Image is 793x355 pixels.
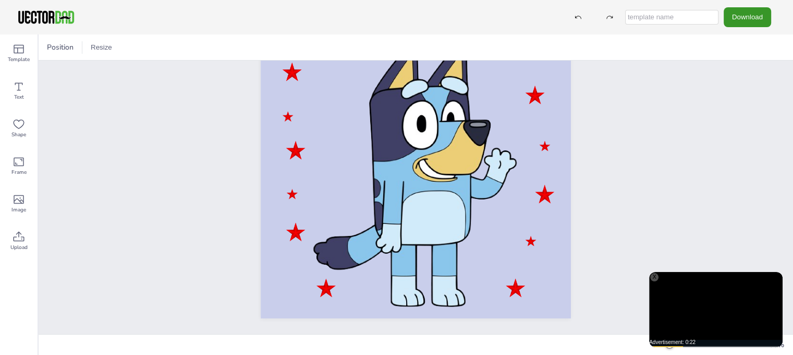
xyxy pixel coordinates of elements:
div: Advertisement: 0:22 [649,340,783,345]
button: Resize [87,39,116,56]
span: Position [45,42,76,52]
div: X [650,273,658,281]
span: Shape [11,131,26,139]
img: VectorDad-1.png [17,9,76,25]
span: Image [11,206,26,214]
input: template name [625,10,718,25]
span: Upload [10,243,28,252]
span: Frame [11,168,27,176]
div: Video Player [649,272,783,347]
iframe: Advertisement [649,272,783,347]
button: Download [724,7,771,27]
span: Template [8,55,30,64]
span: Text [14,93,24,101]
